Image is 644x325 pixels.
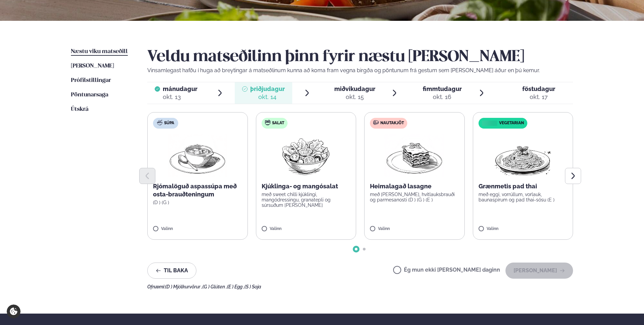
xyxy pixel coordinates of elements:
[385,134,444,177] img: Lasagna.png
[334,93,375,101] div: okt. 15
[499,121,524,126] span: Vegetarian
[153,200,242,205] p: (D ) (G )
[147,284,573,289] div: Ofnæmi:
[168,134,227,177] img: Soup.png
[7,305,21,318] a: Cookie settings
[250,85,285,92] span: þriðjudagur
[423,93,462,101] div: okt. 16
[262,182,351,190] p: Kjúklinga- og mangósalat
[139,168,155,184] button: Previous slide
[71,91,108,99] a: Pöntunarsaga
[202,284,227,289] span: (G ) Glúten ,
[423,85,462,92] span: fimmtudagur
[227,284,244,289] span: (E ) Egg ,
[480,120,499,127] img: icon
[479,182,568,190] p: Grænmetis pad thai
[165,284,202,289] span: (D ) Mjólkurvörur ,
[493,134,553,177] img: Spagetti.png
[522,85,555,92] span: föstudagur
[71,92,108,98] span: Pöntunarsaga
[272,121,284,126] span: Salat
[505,263,573,279] button: [PERSON_NAME]
[163,93,197,101] div: okt. 13
[363,248,366,250] span: Go to slide 2
[479,192,568,202] p: með eggi, vorrúllum, vorlauk, baunaspírum og pad thai-sósu (E )
[522,93,555,101] div: okt. 17
[71,106,88,112] span: Útskrá
[71,62,114,70] a: [PERSON_NAME]
[370,182,459,190] p: Heimalagað lasagne
[276,134,336,177] img: Salad.png
[334,85,375,92] span: miðvikudagur
[147,48,573,66] h2: Veldu matseðilinn þinn fyrir næstu [PERSON_NAME]
[71,78,111,83] span: Prófílstillingar
[355,248,357,250] span: Go to slide 1
[147,66,573,75] p: Vinsamlegast hafðu í huga að breytingar á matseðlinum kunna að koma fram vegna birgða og pöntunum...
[71,105,88,113] a: Útskrá
[164,121,174,126] span: Súpa
[163,85,197,92] span: mánudagur
[370,192,459,202] p: með [PERSON_NAME], hvítlauksbrauði og parmesanosti (D ) (G ) (E )
[565,168,581,184] button: Next slide
[71,48,128,56] a: Næstu viku matseðill
[71,63,114,69] span: [PERSON_NAME]
[153,182,242,198] p: Rjómalöguð aspassúpa með osta-brauðteningum
[265,120,270,125] img: salad.svg
[250,93,285,101] div: okt. 14
[244,284,261,289] span: (S ) Soja
[157,120,162,125] img: soup.svg
[71,49,128,54] span: Næstu viku matseðill
[380,121,404,126] span: Nautakjöt
[262,192,351,208] p: með sweet chilli kjúklingi, mangódressingu, granatepli og súrsuðum [PERSON_NAME]
[147,263,196,279] button: Til baka
[373,120,379,125] img: beef.svg
[71,77,111,85] a: Prófílstillingar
